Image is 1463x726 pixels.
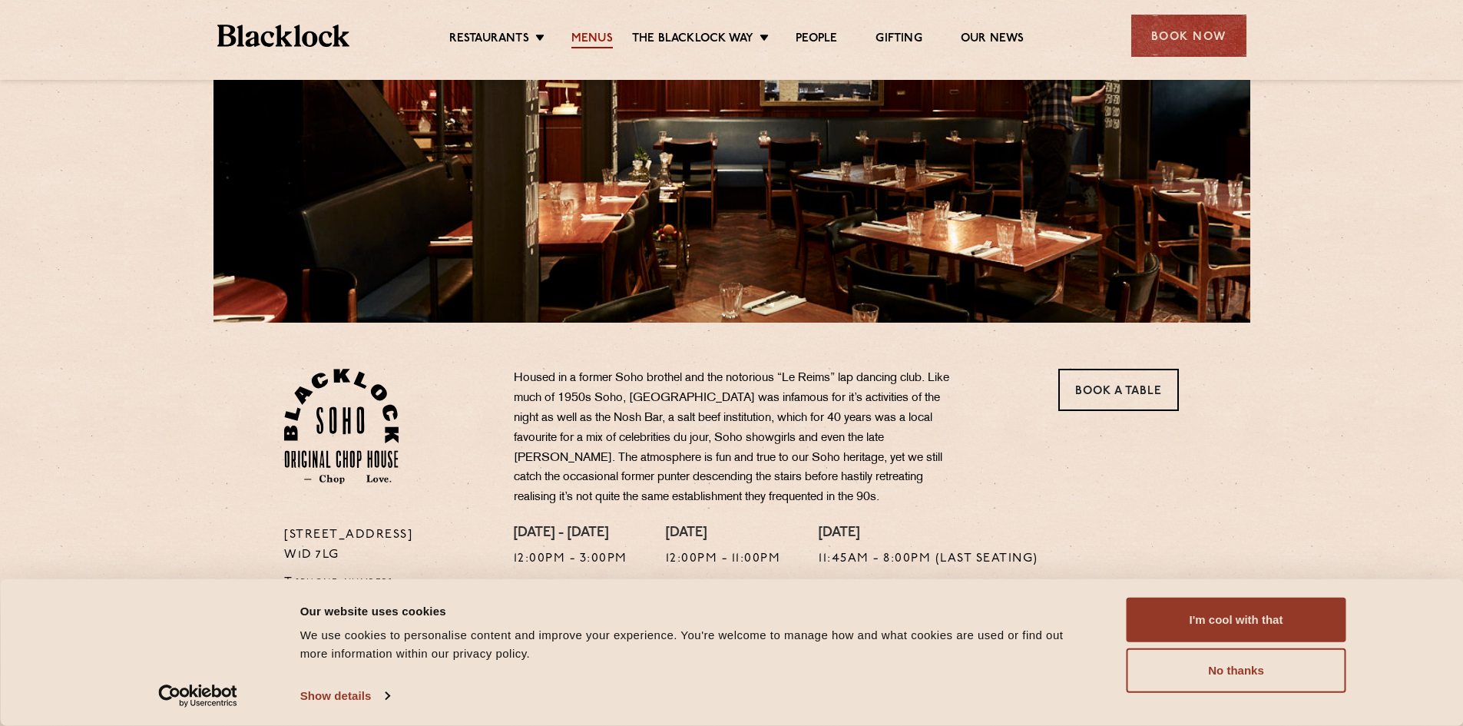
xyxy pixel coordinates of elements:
[514,577,627,597] p: 4:45pm - 11:00pm
[666,549,781,569] p: 12:00pm - 11:00pm
[819,549,1038,569] p: 11:45am - 8:00pm (Last seating)
[514,369,967,508] p: Housed in a former Soho brothel and the notorious “Le Reims” lap dancing club. Like much of 1950s...
[300,626,1092,663] div: We use cookies to personalise content and improve your experience. You're welcome to manage how a...
[1131,15,1246,57] div: Book Now
[819,525,1038,542] h4: [DATE]
[284,573,491,593] p: T:
[300,685,389,708] a: Show details
[1058,369,1179,411] a: Book a Table
[284,369,399,484] img: Soho-stamp-default.svg
[131,685,265,708] a: Usercentrics Cookiebot - opens in a new window
[875,31,922,48] a: Gifting
[284,525,491,565] p: [STREET_ADDRESS] W1D 7LG
[632,31,753,48] a: The Blacklock Way
[217,25,350,47] img: BL_Textured_Logo-footer-cropped.svg
[514,549,627,569] p: 12:00pm - 3:00pm
[571,31,613,48] a: Menus
[1127,648,1346,693] button: No thanks
[1127,598,1346,642] button: I'm cool with that
[296,578,392,588] a: [PHONE_NUMBER]
[961,31,1024,48] a: Our News
[449,31,529,48] a: Restaurants
[300,602,1092,620] div: Our website uses cookies
[666,525,781,542] h4: [DATE]
[796,31,837,48] a: People
[514,525,627,542] h4: [DATE] - [DATE]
